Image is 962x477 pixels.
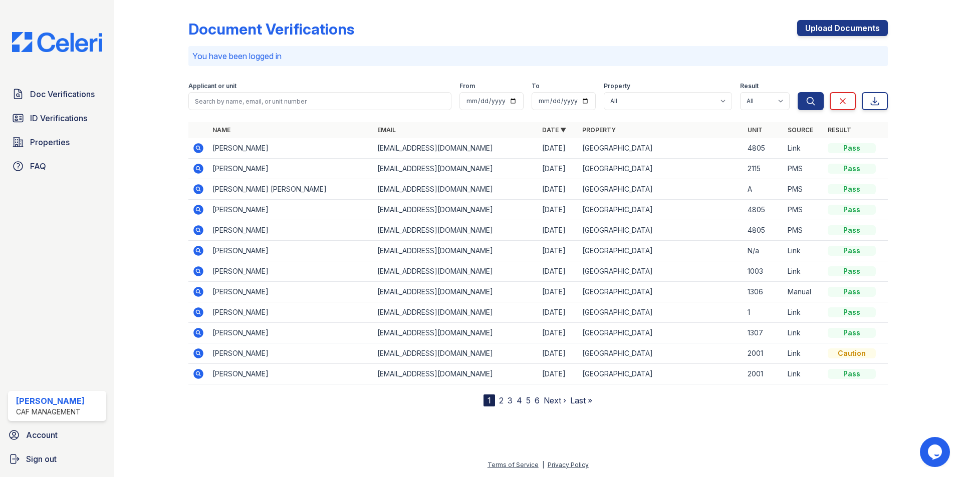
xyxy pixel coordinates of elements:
div: Pass [828,205,876,215]
a: 4 [517,395,522,405]
span: Doc Verifications [30,88,95,100]
td: Link [784,343,824,364]
td: PMS [784,179,824,200]
td: Link [784,241,824,261]
span: Account [26,429,58,441]
p: You have been logged in [192,50,884,62]
td: [DATE] [538,138,578,159]
td: [DATE] [538,364,578,384]
td: [GEOGRAPHIC_DATA] [578,159,743,179]
a: 3 [508,395,513,405]
td: [EMAIL_ADDRESS][DOMAIN_NAME] [373,159,538,179]
td: [DATE] [538,200,578,220]
a: Sign out [4,449,110,469]
td: [PERSON_NAME] [208,364,373,384]
td: [GEOGRAPHIC_DATA] [578,200,743,220]
td: [PERSON_NAME] [208,220,373,241]
input: Search by name, email, or unit number [188,92,451,110]
td: [GEOGRAPHIC_DATA] [578,302,743,323]
td: Link [784,323,824,343]
td: [EMAIL_ADDRESS][DOMAIN_NAME] [373,220,538,241]
td: [DATE] [538,159,578,179]
a: ID Verifications [8,108,106,128]
td: A [744,179,784,200]
td: [EMAIL_ADDRESS][DOMAIN_NAME] [373,179,538,200]
td: [DATE] [538,261,578,282]
td: [DATE] [538,241,578,261]
td: [PERSON_NAME] [208,138,373,159]
td: [PERSON_NAME] [208,323,373,343]
div: 1 [484,394,495,406]
div: CAF Management [16,407,85,417]
a: 5 [526,395,531,405]
td: Link [784,364,824,384]
td: [PERSON_NAME] [208,343,373,364]
div: Document Verifications [188,20,354,38]
td: [EMAIL_ADDRESS][DOMAIN_NAME] [373,261,538,282]
td: [PERSON_NAME] [208,241,373,261]
div: Pass [828,287,876,297]
div: Pass [828,184,876,194]
td: 4805 [744,200,784,220]
td: [DATE] [538,282,578,302]
a: Doc Verifications [8,84,106,104]
a: Email [377,126,396,134]
a: Name [212,126,230,134]
td: [DATE] [538,323,578,343]
span: Properties [30,136,70,148]
span: FAQ [30,160,46,172]
td: [GEOGRAPHIC_DATA] [578,138,743,159]
img: CE_Logo_Blue-a8612792a0a2168367f1c8372b55b34899dd931a85d93a1a3d3e32e68fde9ad4.png [4,32,110,52]
label: Result [740,82,759,90]
td: [PERSON_NAME] [208,282,373,302]
td: [DATE] [538,179,578,200]
a: Result [828,126,851,134]
td: [DATE] [538,343,578,364]
td: [DATE] [538,220,578,241]
td: [DATE] [538,302,578,323]
div: [PERSON_NAME] [16,395,85,407]
a: Next › [544,395,566,405]
div: Pass [828,266,876,276]
div: Pass [828,143,876,153]
td: [EMAIL_ADDRESS][DOMAIN_NAME] [373,302,538,323]
td: PMS [784,159,824,179]
td: [PERSON_NAME] [208,261,373,282]
a: Source [788,126,813,134]
div: | [542,461,544,468]
a: Unit [748,126,763,134]
a: Date ▼ [542,126,566,134]
td: [EMAIL_ADDRESS][DOMAIN_NAME] [373,282,538,302]
div: Pass [828,246,876,256]
td: Link [784,302,824,323]
span: Sign out [26,453,57,465]
label: Applicant or unit [188,82,236,90]
td: [GEOGRAPHIC_DATA] [578,364,743,384]
td: 1307 [744,323,784,343]
a: Account [4,425,110,445]
td: 1306 [744,282,784,302]
td: [EMAIL_ADDRESS][DOMAIN_NAME] [373,200,538,220]
a: Properties [8,132,106,152]
td: [PERSON_NAME] [PERSON_NAME] [208,179,373,200]
div: Pass [828,307,876,317]
td: Link [784,138,824,159]
label: To [532,82,540,90]
div: Pass [828,328,876,338]
td: [GEOGRAPHIC_DATA] [578,179,743,200]
td: 2115 [744,159,784,179]
td: 2001 [744,343,784,364]
td: [PERSON_NAME] [208,200,373,220]
td: [GEOGRAPHIC_DATA] [578,220,743,241]
div: Caution [828,348,876,358]
td: 1003 [744,261,784,282]
td: [GEOGRAPHIC_DATA] [578,323,743,343]
td: 4805 [744,220,784,241]
td: N/a [744,241,784,261]
td: [EMAIL_ADDRESS][DOMAIN_NAME] [373,241,538,261]
td: [PERSON_NAME] [208,302,373,323]
td: 2001 [744,364,784,384]
td: [EMAIL_ADDRESS][DOMAIN_NAME] [373,364,538,384]
div: Pass [828,225,876,235]
td: [GEOGRAPHIC_DATA] [578,241,743,261]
